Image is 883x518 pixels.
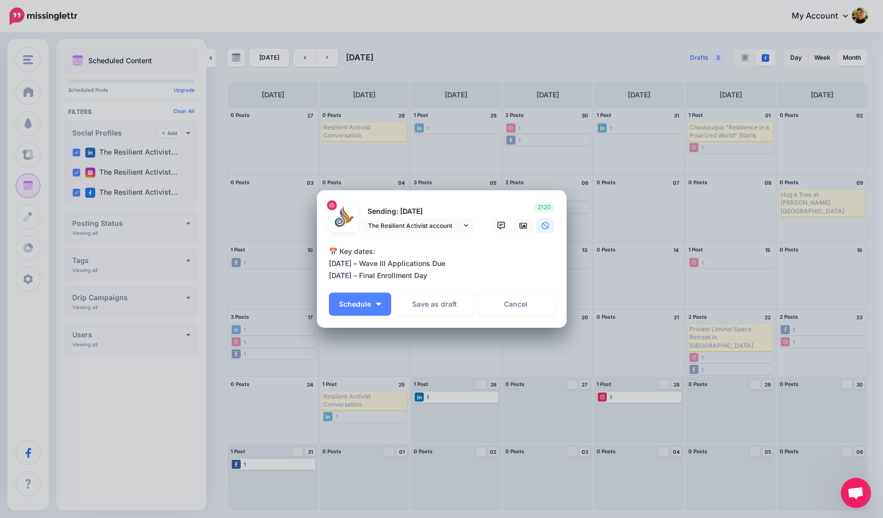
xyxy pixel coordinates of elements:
button: Schedule [329,293,391,316]
img: 272154027_129880729524117_961140755981698530_n-bsa125680.jpg [332,205,356,229]
p: Sending: [DATE] [363,206,473,217]
a: Cancel [478,293,555,316]
a: The Resilient Activist account [363,218,473,233]
div: 📅 Key dates: [DATE] – Wave III Applications Due [DATE] – Final Enrollment Day [329,245,560,282]
span: The Resilient Activist account [368,220,461,231]
span: 2120 [535,202,554,212]
img: arrow-down-white.png [376,303,381,306]
button: Save as draft [396,293,473,316]
span: Schedule [339,301,371,308]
